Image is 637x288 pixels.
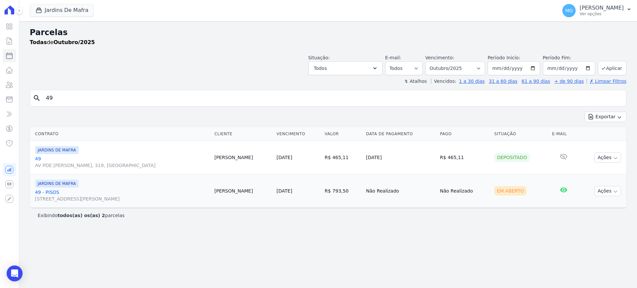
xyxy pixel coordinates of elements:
[437,174,492,208] td: Não Realizado
[277,155,292,160] a: [DATE]
[35,189,209,202] a: 49 - PISOS[STREET_ADDRESS][PERSON_NAME]
[274,127,322,141] th: Vencimento
[565,8,573,13] span: MG
[437,127,492,141] th: Pago
[580,11,624,17] p: Ver opções
[322,174,364,208] td: R$ 793,50
[35,162,209,169] span: AV PDE [PERSON_NAME], 319, [GEOGRAPHIC_DATA]
[425,55,454,60] label: Vencimento:
[30,127,212,141] th: Contrato
[522,79,550,84] a: 61 a 90 dias
[404,79,427,84] label: ↯ Atalhos
[580,5,624,11] p: [PERSON_NAME]
[30,4,94,17] button: Jardins De Mafra
[212,141,274,174] td: [PERSON_NAME]
[35,146,79,154] span: JARDINS DE MAFRA
[587,79,626,84] a: ✗ Limpar Filtros
[557,1,637,20] button: MG [PERSON_NAME] Ver opções
[363,127,437,141] th: Data de Pagamento
[492,127,549,141] th: Situação
[494,153,530,162] div: Depositado
[53,39,95,45] strong: Outubro/2025
[308,55,330,60] label: Situação:
[35,155,209,169] a: 49AV PDE [PERSON_NAME], 319, [GEOGRAPHIC_DATA]
[489,79,517,84] a: 31 a 60 dias
[212,174,274,208] td: [PERSON_NAME]
[549,127,578,141] th: E-mail
[585,112,626,122] button: Exportar
[33,94,41,102] i: search
[459,79,485,84] a: 1 a 30 dias
[543,54,595,61] label: Período Fim:
[598,61,626,75] button: Aplicar
[314,64,327,72] span: Todos
[30,27,626,38] h2: Parcelas
[7,265,23,281] div: Open Intercom Messenger
[38,212,125,219] p: Exibindo parcelas
[595,186,621,196] button: Ações
[488,55,520,60] label: Período Inicío:
[494,186,527,196] div: Em Aberto
[35,180,79,188] span: JARDINS DE MAFRA
[322,141,364,174] td: R$ 465,11
[554,79,584,84] a: + de 90 dias
[30,39,47,45] strong: Todas
[277,188,292,194] a: [DATE]
[308,61,383,75] button: Todos
[212,127,274,141] th: Cliente
[30,38,95,46] p: de
[363,174,437,208] td: Não Realizado
[431,79,456,84] label: Vencidos:
[322,127,364,141] th: Valor
[35,196,209,202] span: [STREET_ADDRESS][PERSON_NAME]
[363,141,437,174] td: [DATE]
[437,141,492,174] td: R$ 465,11
[58,213,105,218] b: todos(as) os(as) 2
[385,55,401,60] label: E-mail:
[595,152,621,163] button: Ações
[42,91,623,105] input: Buscar por nome do lote ou do cliente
